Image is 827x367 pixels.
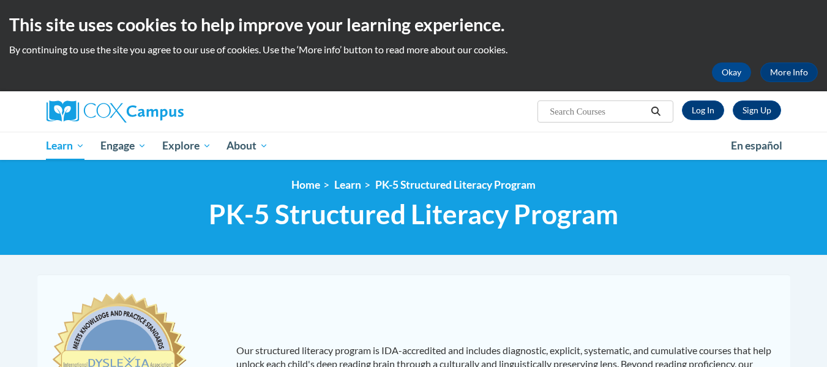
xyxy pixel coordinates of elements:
[733,100,781,120] a: Register
[154,132,219,160] a: Explore
[47,100,184,123] img: Cox Campus
[334,178,361,191] a: Learn
[731,139,782,152] span: En español
[760,62,818,82] a: More Info
[548,104,646,119] input: Search Courses
[226,138,268,153] span: About
[28,132,799,160] div: Main menu
[209,198,618,230] span: PK-5 Structured Literacy Program
[646,104,665,119] button: Search
[723,133,790,159] a: En español
[9,43,818,56] p: By continuing to use the site you agree to our use of cookies. Use the ‘More info’ button to read...
[39,132,93,160] a: Learn
[375,178,536,191] a: PK-5 Structured Literacy Program
[100,138,146,153] span: Engage
[46,138,84,153] span: Learn
[9,12,818,37] h2: This site uses cookies to help improve your learning experience.
[219,132,276,160] a: About
[47,100,279,123] a: Cox Campus
[162,138,211,153] span: Explore
[92,132,154,160] a: Engage
[291,178,320,191] a: Home
[682,100,724,120] a: Log In
[712,62,751,82] button: Okay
